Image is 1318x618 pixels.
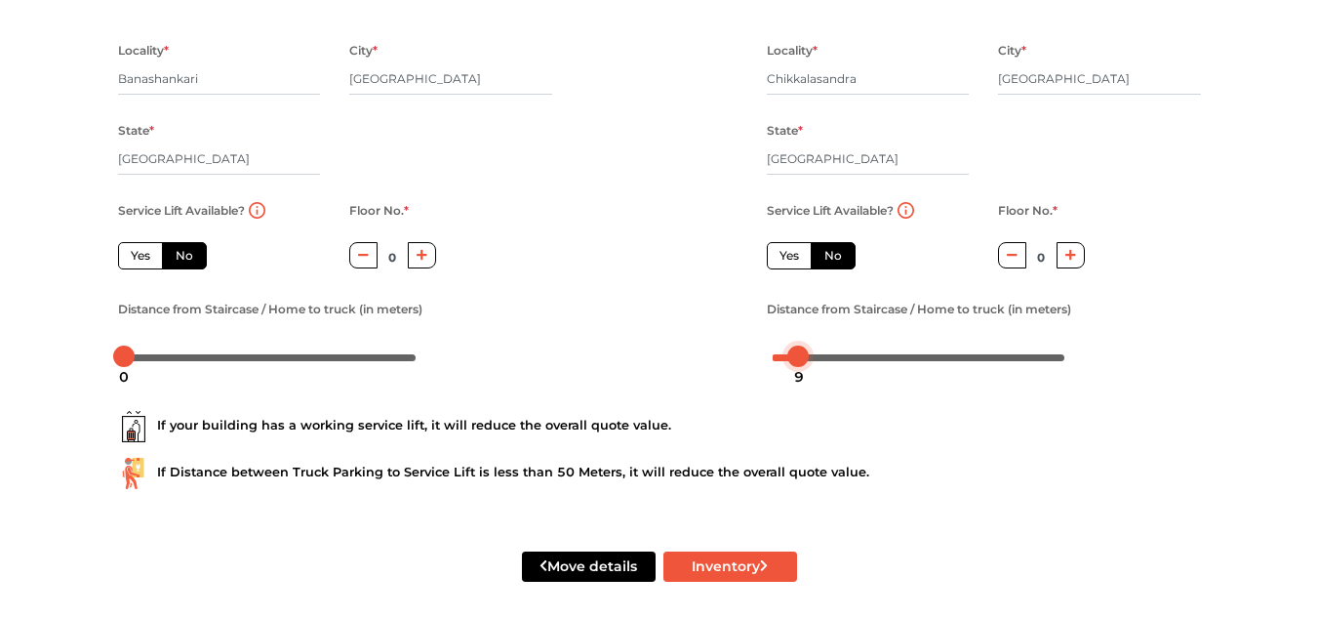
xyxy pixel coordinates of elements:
[767,118,803,144] label: State
[162,242,207,269] label: No
[522,552,656,582] button: Move details
[767,297,1071,322] label: Distance from Staircase / Home to truck (in meters)
[811,242,856,269] label: No
[111,360,137,393] div: 0
[998,38,1026,63] label: City
[786,360,812,393] div: 9
[118,38,169,63] label: Locality
[118,242,163,269] label: Yes
[118,458,149,489] img: ...
[118,411,1201,442] div: If your building has a working service lift, it will reduce the overall quote value.
[663,552,797,582] button: Inventory
[118,198,245,224] label: Service Lift Available?
[767,242,812,269] label: Yes
[998,198,1058,224] label: Floor No.
[767,38,818,63] label: Locality
[118,297,422,322] label: Distance from Staircase / Home to truck (in meters)
[349,198,409,224] label: Floor No.
[349,38,378,63] label: City
[767,198,894,224] label: Service Lift Available?
[118,411,149,442] img: ...
[118,118,154,144] label: State
[118,458,1201,489] div: If Distance between Truck Parking to Service Lift is less than 50 Meters, it will reduce the over...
